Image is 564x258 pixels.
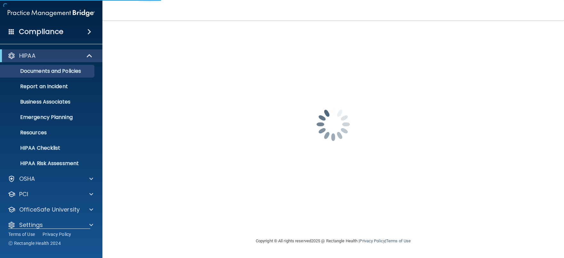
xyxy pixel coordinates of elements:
a: Settings [8,221,93,229]
p: HIPAA [19,52,36,60]
p: OSHA [19,175,35,183]
a: PCI [8,190,93,198]
a: OSHA [8,175,93,183]
img: spinner.e123f6fc.gif [301,92,365,156]
a: Privacy Policy [43,231,71,237]
p: Business Associates [4,99,92,105]
p: OfficeSafe University [19,206,80,213]
p: HIPAA Checklist [4,145,92,151]
h4: Compliance [19,27,63,36]
p: Resources [4,129,92,136]
p: Report an Incident [4,83,92,90]
span: Ⓒ Rectangle Health 2024 [8,240,61,246]
img: PMB logo [8,7,95,20]
p: Emergency Planning [4,114,92,121]
a: Terms of Use [386,238,411,243]
p: Documents and Policies [4,68,92,74]
a: HIPAA [8,52,93,60]
p: PCI [19,190,28,198]
p: HIPAA Risk Assessment [4,160,92,167]
a: OfficeSafe University [8,206,93,213]
div: Copyright © All rights reserved 2025 @ Rectangle Health | | [216,231,450,251]
a: Terms of Use [8,231,35,237]
p: Settings [19,221,43,229]
a: Privacy Policy [359,238,385,243]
